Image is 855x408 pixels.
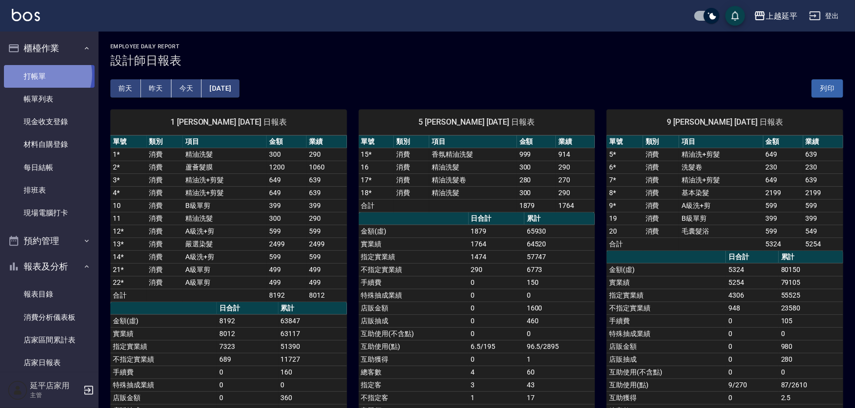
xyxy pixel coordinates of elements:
[359,378,469,391] td: 指定客
[267,276,307,289] td: 499
[267,199,307,212] td: 399
[607,391,726,404] td: 互助獲得
[183,173,267,186] td: 精油洗+剪髮
[469,238,524,250] td: 1764
[122,117,335,127] span: 1 [PERSON_NAME] [DATE] 日報表
[110,327,217,340] td: 實業績
[429,186,517,199] td: 精油洗髮
[469,212,524,225] th: 日合計
[147,199,183,212] td: 消費
[183,148,267,161] td: 精油洗髮
[202,79,239,98] button: [DATE]
[307,276,346,289] td: 499
[679,199,763,212] td: A級洗+剪
[779,391,843,404] td: 2.5
[278,340,347,353] td: 51390
[726,289,779,302] td: 4306
[726,391,779,404] td: 0
[267,225,307,238] td: 599
[643,186,680,199] td: 消費
[779,327,843,340] td: 0
[429,173,517,186] td: 精油洗髮卷
[524,250,595,263] td: 57747
[763,136,803,148] th: 金額
[812,79,843,98] button: 列印
[763,225,803,238] td: 599
[679,225,763,238] td: 毛囊髮浴
[643,148,680,161] td: 消費
[4,110,95,133] a: 現金收支登錄
[267,173,307,186] td: 649
[429,136,517,148] th: 項目
[779,276,843,289] td: 79105
[803,161,843,173] td: 230
[556,148,595,161] td: 914
[766,10,797,22] div: 上越延平
[278,302,347,315] th: 累計
[803,186,843,199] td: 2199
[556,199,595,212] td: 1764
[359,225,469,238] td: 金額(虛)
[524,378,595,391] td: 43
[183,250,267,263] td: A級洗+剪
[429,161,517,173] td: 精油洗髮
[217,378,278,391] td: 0
[679,212,763,225] td: B級單剪
[110,54,843,68] h3: 設計師日報表
[726,302,779,314] td: 948
[183,263,267,276] td: A級單剪
[307,289,346,302] td: 8012
[183,238,267,250] td: 嚴選染髮
[110,79,141,98] button: 前天
[524,314,595,327] td: 460
[359,136,595,212] table: a dense table
[763,161,803,173] td: 230
[779,378,843,391] td: 87/2610
[359,353,469,366] td: 互助獲得
[278,366,347,378] td: 160
[469,327,524,340] td: 0
[803,173,843,186] td: 639
[679,136,763,148] th: 項目
[524,353,595,366] td: 1
[4,65,95,88] a: 打帳單
[267,212,307,225] td: 300
[267,148,307,161] td: 300
[307,173,346,186] td: 639
[609,214,617,222] a: 19
[267,263,307,276] td: 499
[517,186,556,199] td: 300
[803,225,843,238] td: 549
[147,225,183,238] td: 消費
[171,79,202,98] button: 今天
[183,136,267,148] th: 項目
[517,173,556,186] td: 280
[469,340,524,353] td: 6.5/195
[141,79,171,98] button: 昨天
[726,327,779,340] td: 0
[607,238,643,250] td: 合計
[726,251,779,264] th: 日合計
[469,302,524,314] td: 0
[607,136,643,148] th: 單號
[307,238,346,250] td: 2499
[803,238,843,250] td: 5254
[371,117,583,127] span: 5 [PERSON_NAME] [DATE] 日報表
[469,263,524,276] td: 290
[307,212,346,225] td: 290
[278,391,347,404] td: 360
[779,353,843,366] td: 280
[763,148,803,161] td: 649
[607,302,726,314] td: 不指定實業績
[359,327,469,340] td: 互助使用(不含點)
[517,199,556,212] td: 1879
[469,314,524,327] td: 0
[307,148,346,161] td: 290
[750,6,801,26] button: 上越延平
[147,276,183,289] td: 消費
[517,161,556,173] td: 300
[359,340,469,353] td: 互助使用(點)
[307,161,346,173] td: 1060
[607,276,726,289] td: 實業績
[217,366,278,378] td: 0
